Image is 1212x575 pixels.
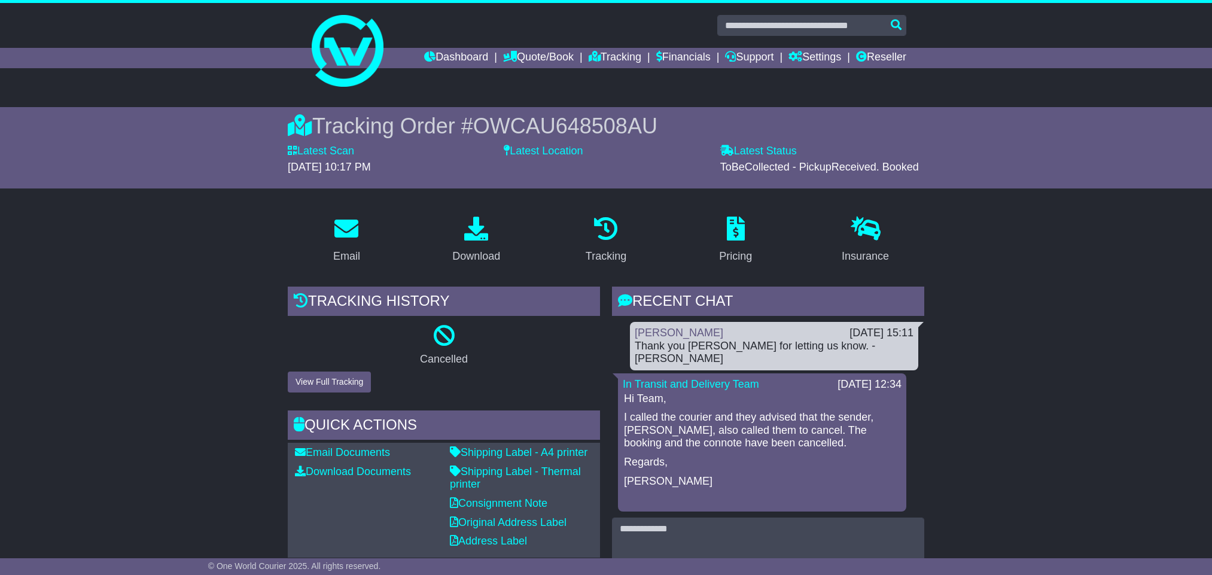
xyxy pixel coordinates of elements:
[450,497,547,509] a: Consignment Note
[586,248,626,264] div: Tracking
[288,113,924,139] div: Tracking Order #
[504,145,583,158] label: Latest Location
[623,378,759,390] a: In Transit and Delivery Team
[208,561,381,571] span: © One World Courier 2025. All rights reserved.
[719,248,752,264] div: Pricing
[503,48,574,68] a: Quote/Book
[578,212,634,269] a: Tracking
[450,516,567,528] a: Original Address Label
[288,372,371,393] button: View Full Tracking
[711,212,760,269] a: Pricing
[589,48,641,68] a: Tracking
[720,145,797,158] label: Latest Status
[450,535,527,547] a: Address Label
[444,212,508,269] a: Download
[624,456,900,469] p: Regards,
[288,353,600,366] p: Cancelled
[452,248,500,264] div: Download
[635,340,913,366] div: Thank you [PERSON_NAME] for letting us know. - [PERSON_NAME]
[624,475,900,488] p: [PERSON_NAME]
[849,327,913,340] div: [DATE] 15:11
[624,411,900,450] p: I called the courier and they advised that the sender, [PERSON_NAME], also called them to cancel....
[788,48,841,68] a: Settings
[725,48,774,68] a: Support
[288,161,371,173] span: [DATE] 10:17 PM
[450,446,587,458] a: Shipping Label - A4 printer
[612,287,924,319] div: RECENT CHAT
[834,212,897,269] a: Insurance
[295,446,390,458] a: Email Documents
[656,48,711,68] a: Financials
[288,410,600,443] div: Quick Actions
[288,145,354,158] label: Latest Scan
[473,114,657,138] span: OWCAU648508AU
[424,48,488,68] a: Dashboard
[450,466,581,491] a: Shipping Label - Thermal printer
[842,248,889,264] div: Insurance
[635,327,723,339] a: [PERSON_NAME]
[838,378,902,391] div: [DATE] 12:34
[288,287,600,319] div: Tracking history
[295,466,411,477] a: Download Documents
[333,248,360,264] div: Email
[720,161,919,173] span: ToBeCollected - PickupReceived. Booked
[325,212,368,269] a: Email
[624,393,900,406] p: Hi Team,
[856,48,906,68] a: Reseller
